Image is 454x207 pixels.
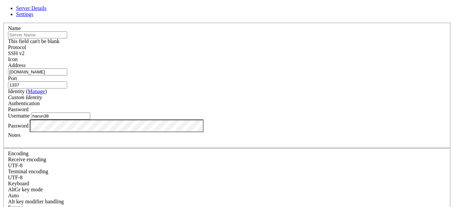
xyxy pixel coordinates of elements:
[31,113,90,120] input: Login Username
[8,123,28,128] label: Password
[8,50,24,56] span: SSH v2
[8,107,446,113] div: Password
[8,193,19,198] span: Auto
[8,94,446,100] div: Custom Identity
[8,163,23,168] span: UTF-8
[8,44,26,50] label: Protocol
[8,157,46,162] label: Set the expected encoding for data received from the host. If the encodings do not match, visual ...
[28,88,45,94] a: Manage
[8,187,43,192] label: Set the expected encoding for data received from the host. If the encodings do not match, visual ...
[16,5,46,11] a: Server Details
[8,25,21,31] label: Name
[8,56,17,62] label: Icon
[8,100,40,106] label: Authentication
[8,81,67,88] input: Port Number
[8,68,67,75] input: Host Name or IP
[8,88,47,94] label: Identity
[8,163,446,169] div: UTF-8
[8,75,17,81] label: Port
[26,88,47,94] span: ( )
[8,113,30,119] label: Username
[8,169,48,174] label: The default terminal encoding. ISO-2022 enables character map translations (like graphics maps). ...
[8,62,25,68] label: Address
[8,181,29,186] label: Keyboard
[8,132,20,138] label: Notes
[16,11,33,17] a: Settings
[8,199,64,204] label: Controls how the Alt key is handled. Escape: Send an ESC prefix. 8-Bit: Add 128 to the typed char...
[8,31,67,38] input: Server Name
[8,50,446,56] div: SSH v2
[8,38,446,44] div: This field can't be blank
[8,175,23,180] span: UTF-8
[8,151,28,156] label: Encoding
[8,193,446,199] div: Auto
[8,175,446,181] div: UTF-8
[8,94,42,100] i: Custom Identity
[8,107,28,112] span: Password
